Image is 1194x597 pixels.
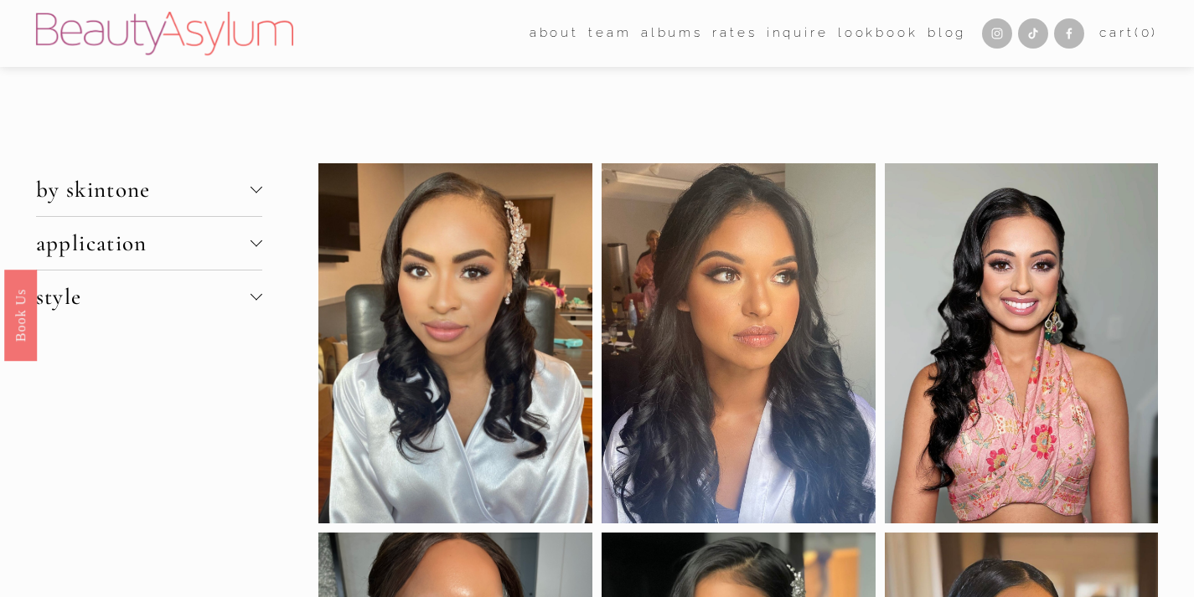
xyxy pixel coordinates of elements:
a: Lookbook [838,21,918,47]
a: Inquire [767,21,829,47]
button: by skintone [36,163,262,216]
a: folder dropdown [588,21,631,47]
button: style [36,270,262,323]
img: Beauty Asylum | Bridal Hair &amp; Makeup Charlotte &amp; Atlanta [36,12,293,55]
a: TikTok [1018,18,1048,49]
button: application [36,217,262,270]
a: Book Us [4,269,37,360]
span: team [588,22,631,45]
a: Instagram [982,18,1012,49]
span: 0 [1141,25,1152,40]
a: albums [641,21,703,47]
a: folder dropdown [530,21,579,47]
a: Rates [712,21,757,47]
span: application [36,229,251,257]
span: about [530,22,579,45]
a: Blog [928,21,966,47]
span: ( ) [1135,25,1158,40]
span: style [36,283,251,311]
a: 0 items in cart [1099,22,1158,45]
span: by skintone [36,176,251,203]
a: Facebook [1054,18,1084,49]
